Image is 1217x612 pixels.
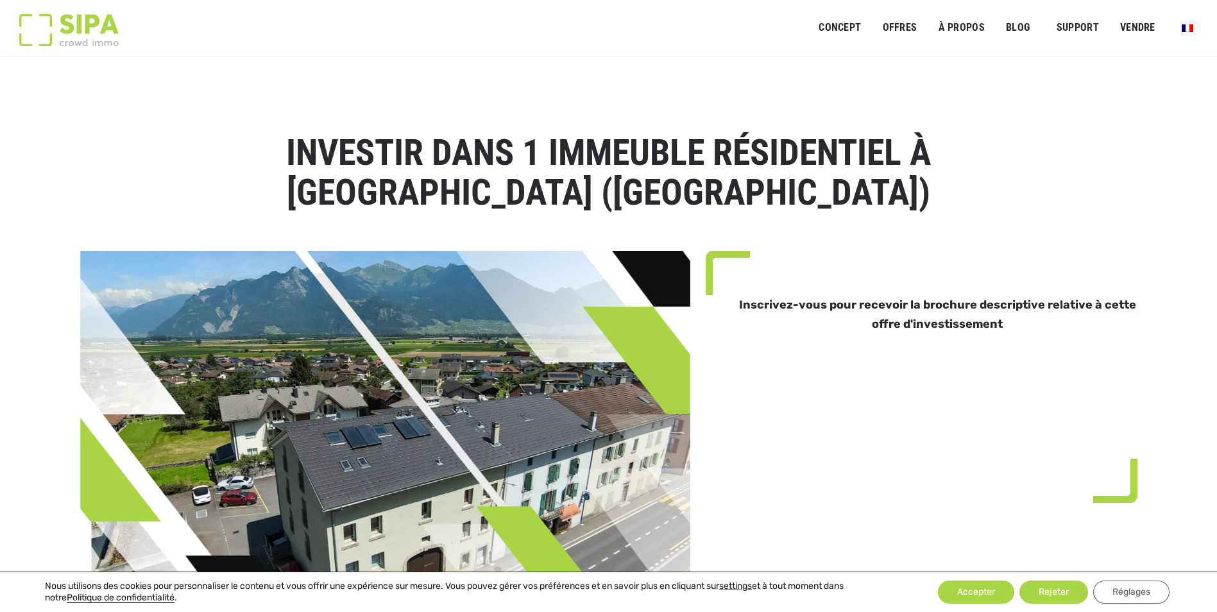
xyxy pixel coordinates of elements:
[1182,24,1193,32] img: Français
[738,295,1137,334] h3: Inscrivez-vous pour recevoir la brochure descriptive relative à cette offre d'investissement
[1112,13,1164,42] a: VENDRE
[736,378,1107,475] iframe: Form 0
[1173,15,1202,40] a: Passer à
[719,581,752,592] button: settings
[1093,581,1170,604] button: Réglages
[19,14,119,46] img: Logo
[201,133,1016,212] h1: Investir dans 1 immeuble résidentiel à [GEOGRAPHIC_DATA] ([GEOGRAPHIC_DATA])
[706,251,750,295] img: top-left-green
[874,13,925,42] a: OFFRES
[1019,581,1088,604] button: Rejeter
[998,13,1039,42] a: Blog
[938,581,1014,604] button: Accepter
[67,592,174,603] a: Politique de confidentialité
[810,13,869,42] a: Concept
[1048,13,1107,42] a: SUPPORT
[819,12,1198,44] nav: Menu principal
[45,581,899,604] p: Nous utilisons des cookies pour personnaliser le contenu et vous offrir une expérience sur mesure...
[930,13,993,42] a: À PROPOS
